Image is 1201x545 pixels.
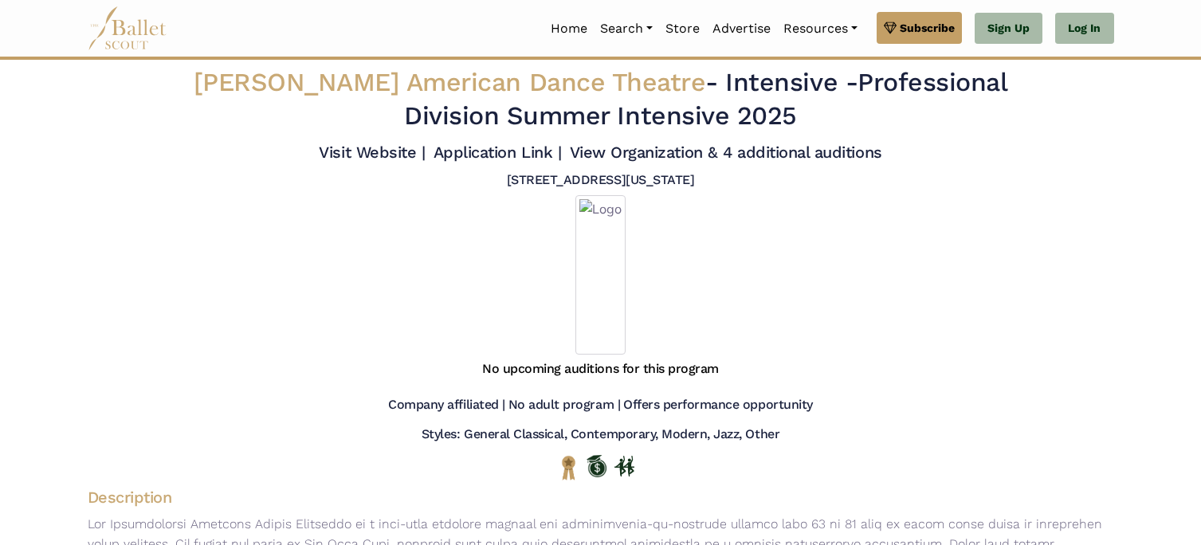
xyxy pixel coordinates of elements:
[508,397,620,414] h5: No adult program |
[659,12,706,45] a: Store
[706,12,777,45] a: Advertise
[422,426,779,443] h5: Styles: General Classical, Contemporary, Modern, Jazz, Other
[507,172,695,189] h5: [STREET_ADDRESS][US_STATE]
[544,12,594,45] a: Home
[877,12,962,44] a: Subscribe
[570,143,882,162] a: View Organization & 4 additional auditions
[614,456,634,476] img: In Person
[175,66,1026,132] h2: - Professional Division Summer Intensive 2025
[975,13,1042,45] a: Sign Up
[623,397,813,414] h5: Offers performance opportunity
[482,361,719,378] h5: No upcoming auditions for this program
[587,455,606,477] img: Offers Scholarship
[75,487,1127,508] h4: Description
[575,195,626,355] img: Logo
[559,455,579,480] img: National
[194,67,706,97] span: [PERSON_NAME] American Dance Theatre
[434,143,561,162] a: Application Link |
[594,12,659,45] a: Search
[884,19,897,37] img: gem.svg
[388,397,504,414] h5: Company affiliated |
[900,19,955,37] span: Subscribe
[777,12,864,45] a: Resources
[1055,13,1113,45] a: Log In
[725,67,858,97] span: Intensive -
[319,143,425,162] a: Visit Website |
